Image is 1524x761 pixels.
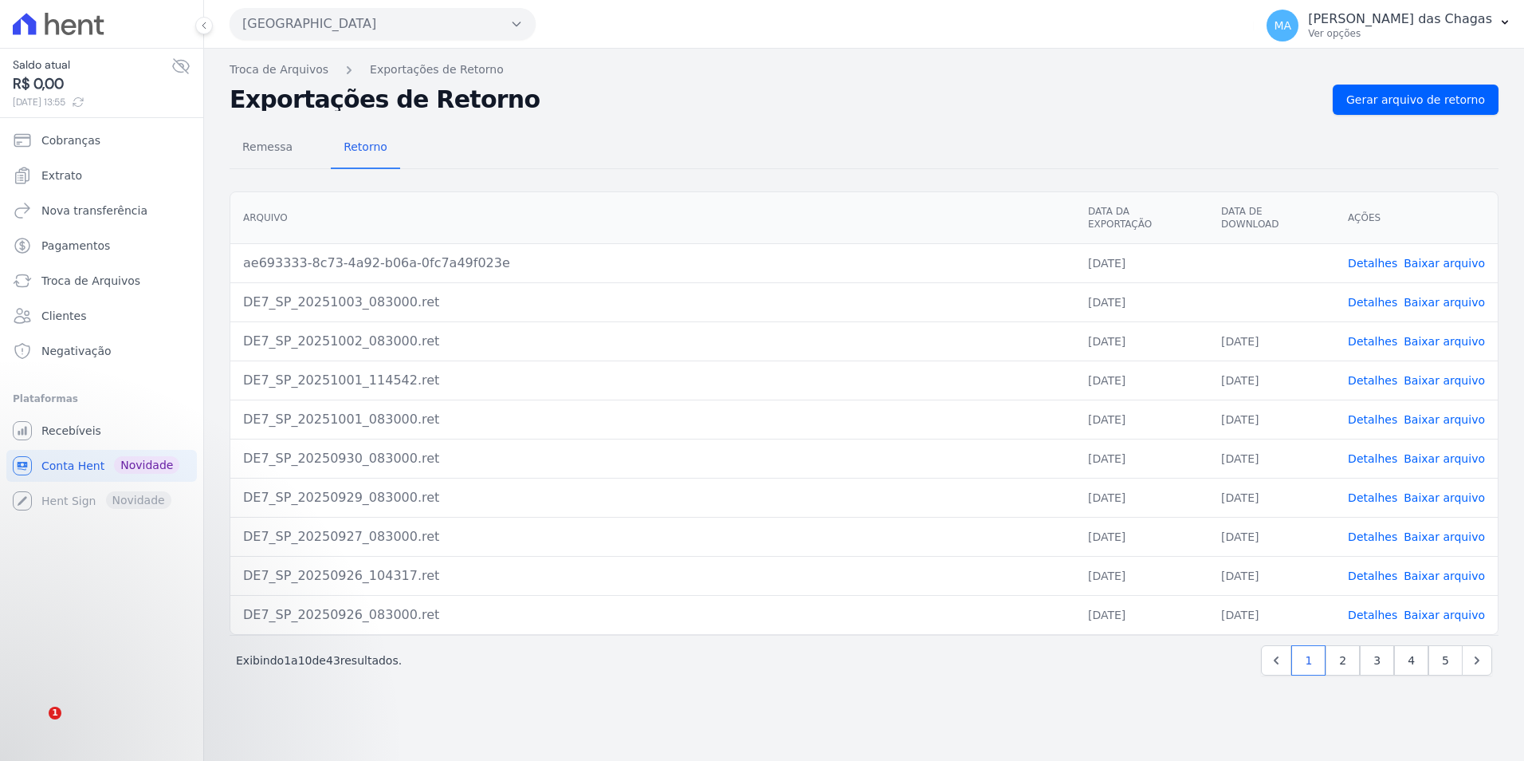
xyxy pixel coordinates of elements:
[243,371,1062,390] div: DE7_SP_20251001_114542.ret
[230,8,536,40] button: [GEOGRAPHIC_DATA]
[12,606,331,718] iframe: Intercom notifications mensagem
[1208,361,1335,400] td: [DATE]
[6,450,197,482] a: Conta Hent Novidade
[1404,413,1485,426] a: Baixar arquivo
[1348,413,1397,426] a: Detalhes
[1404,609,1485,621] a: Baixar arquivo
[230,61,328,78] a: Troca de Arquivos
[233,131,302,163] span: Remessa
[6,300,197,332] a: Clientes
[1335,192,1498,244] th: Ações
[13,95,171,109] span: [DATE] 13:55
[1254,3,1524,48] button: MA [PERSON_NAME] das Chagas Ver opções
[1348,609,1397,621] a: Detalhes
[1075,478,1208,517] td: [DATE]
[13,73,171,95] span: R$ 0,00
[6,124,197,156] a: Cobranças
[1075,400,1208,439] td: [DATE]
[1208,517,1335,556] td: [DATE]
[1394,645,1428,676] a: 4
[1404,374,1485,387] a: Baixar arquivo
[6,195,197,227] a: Nova transferência
[1075,439,1208,478] td: [DATE]
[1404,570,1485,582] a: Baixar arquivo
[1348,257,1397,270] a: Detalhes
[1075,243,1208,282] td: [DATE]
[1291,645,1326,676] a: 1
[334,131,397,163] span: Retorno
[1348,491,1397,504] a: Detalhes
[230,128,305,169] a: Remessa
[1404,530,1485,543] a: Baixar arquivo
[1404,296,1485,309] a: Baixar arquivo
[1208,478,1335,517] td: [DATE]
[114,456,179,474] span: Novidade
[243,605,1062,625] div: DE7_SP_20250926_083000.ret
[41,203,147,219] span: Nova transferência
[230,89,1320,111] h2: Exportações de Retorno
[1348,452,1397,465] a: Detalhes
[331,128,400,169] a: Retorno
[1348,296,1397,309] a: Detalhes
[1208,400,1335,439] td: [DATE]
[1075,321,1208,361] td: [DATE]
[1348,335,1397,348] a: Detalhes
[1075,282,1208,321] td: [DATE]
[1075,361,1208,400] td: [DATE]
[230,61,1498,78] nav: Breadcrumb
[6,265,197,297] a: Troca de Arquivos
[326,654,340,667] span: 43
[243,488,1062,507] div: DE7_SP_20250929_083000.ret
[230,192,1075,244] th: Arquivo
[1404,335,1485,348] a: Baixar arquivo
[13,124,190,517] nav: Sidebar
[1208,439,1335,478] td: [DATE]
[1208,556,1335,595] td: [DATE]
[1075,595,1208,634] td: [DATE]
[41,168,82,183] span: Extrato
[1075,517,1208,556] td: [DATE]
[41,132,100,148] span: Cobranças
[243,293,1062,312] div: DE7_SP_20251003_083000.ret
[1075,192,1208,244] th: Data da Exportação
[1261,645,1291,676] a: Previous
[1208,595,1335,634] td: [DATE]
[1360,645,1394,676] a: 3
[243,254,1062,273] div: ae693333-8c73-4a92-b06a-0fc7a49f023e
[1208,321,1335,361] td: [DATE]
[41,273,140,289] span: Troca de Arquivos
[6,160,197,191] a: Extrato
[243,449,1062,468] div: DE7_SP_20250930_083000.ret
[243,410,1062,429] div: DE7_SP_20251001_083000.ret
[1462,645,1492,676] a: Next
[1333,85,1498,115] a: Gerar arquivo de retorno
[16,707,54,745] iframe: Intercom live chat
[41,343,112,359] span: Negativação
[1075,556,1208,595] td: [DATE]
[41,458,104,474] span: Conta Hent
[6,335,197,367] a: Negativação
[1346,92,1485,108] span: Gerar arquivo de retorno
[1326,645,1360,676] a: 2
[1404,257,1485,270] a: Baixar arquivo
[1308,27,1492,40] p: Ver opções
[41,308,86,324] span: Clientes
[13,389,190,408] div: Plataformas
[41,423,101,439] span: Recebíveis
[1404,452,1485,465] a: Baixar arquivo
[243,527,1062,546] div: DE7_SP_20250927_083000.ret
[1348,374,1397,387] a: Detalhes
[1348,570,1397,582] a: Detalhes
[243,566,1062,586] div: DE7_SP_20250926_104317.ret
[6,230,197,262] a: Pagamentos
[243,332,1062,351] div: DE7_SP_20251002_083000.ret
[370,61,504,78] a: Exportações de Retorno
[49,707,61,720] span: 1
[1208,192,1335,244] th: Data de Download
[1404,491,1485,504] a: Baixar arquivo
[6,415,197,447] a: Recebíveis
[1348,530,1397,543] a: Detalhes
[1428,645,1463,676] a: 5
[1308,11,1492,27] p: [PERSON_NAME] das Chagas
[13,57,171,73] span: Saldo atual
